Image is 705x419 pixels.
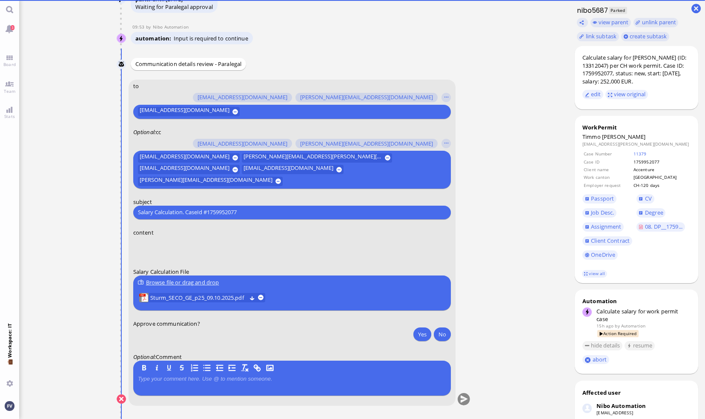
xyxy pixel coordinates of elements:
[636,194,654,204] a: CV
[152,363,161,373] button: I
[633,182,690,189] td: CH-120 days
[132,24,146,30] span: 09:53
[6,358,13,377] span: 💼 Workspace: IT
[133,353,154,361] span: Optional
[596,323,613,329] span: 15h ago
[575,6,608,15] h1: nibo5687
[139,293,148,302] img: Sturm_SECO_GE_p25_09.10.2025.pdf
[582,123,691,131] div: WorkPermit
[582,222,624,232] a: Assignment
[591,209,614,216] span: Job Desc.
[300,94,433,101] span: [PERSON_NAME][EMAIL_ADDRESS][DOMAIN_NAME]
[582,404,592,413] img: Nibo Automation
[138,107,240,116] button: [EMAIL_ADDRESS][DOMAIN_NAME]
[582,133,601,141] span: Timmo
[150,293,246,302] span: Sturm_SECO_GE_p25_09.10.2025.pdf
[586,32,617,40] span: link subtask
[582,341,622,350] button: hide details
[582,208,616,218] a: Job Desc.
[582,54,691,85] div: Calculate salary for [PERSON_NAME] (ID: 13312047) per CH work permit. Case ID: 1759952077, status...
[615,323,619,329] span: by
[139,293,265,302] lob-view: Sturm_SECO_GE_p25_09.10.2025.pdf
[621,323,645,329] span: automation@bluelakelegal.com
[633,166,690,173] td: Accenture
[150,293,246,302] a: View Sturm_SECO_GE_p25_09.10.2025.pdf
[596,410,633,416] a: [EMAIL_ADDRESS]
[582,355,609,364] button: abort
[133,198,152,206] span: subject
[582,90,603,99] button: edit
[577,18,588,27] button: Copy ticket nibo5687 link to clipboard
[591,237,630,244] span: Client Contract
[133,353,155,361] em: :
[133,128,154,136] span: Optional
[633,174,690,181] td: [GEOGRAPHIC_DATA]
[133,128,155,136] em: :
[192,93,292,102] button: [EMAIL_ADDRESS][DOMAIN_NAME]
[139,177,272,186] span: [PERSON_NAME][EMAIL_ADDRESS][DOMAIN_NAME]
[583,174,632,181] td: Work canton
[645,195,652,202] span: CV
[2,113,17,119] span: Stats
[156,128,161,136] span: cc
[583,150,632,157] td: Case Number
[192,139,292,148] button: [EMAIL_ADDRESS][DOMAIN_NAME]
[645,223,682,230] span: 08. DP__1759...
[577,32,619,41] task-group-action-menu: link subtask
[133,229,153,236] span: content
[198,141,287,147] span: [EMAIL_ADDRESS][DOMAIN_NAME]
[242,165,344,174] button: [EMAIL_ADDRESS][DOMAIN_NAME]
[139,165,229,174] span: [EMAIL_ADDRESS][DOMAIN_NAME]
[133,268,189,276] span: Salary Calculation File
[590,18,631,27] button: view parent
[164,363,174,373] button: U
[244,165,333,174] span: [EMAIL_ADDRESS][DOMAIN_NAME]
[138,177,283,186] button: [PERSON_NAME][EMAIL_ADDRESS][DOMAIN_NAME]
[583,158,632,165] td: Case ID
[249,295,255,300] button: Download Sturm_SECO_GE_p25_09.10.2025.pdf
[2,88,18,94] span: Team
[146,24,153,30] span: by
[177,363,186,373] button: S
[413,327,431,341] button: Yes
[139,153,229,163] span: [EMAIL_ADDRESS][DOMAIN_NAME]
[582,236,632,246] a: Client Contract
[636,222,685,232] a: 08. DP__1759...
[582,194,616,204] a: Passport
[596,402,646,410] div: Nibo Automation
[645,209,663,216] span: Degree
[242,153,392,163] button: [PERSON_NAME][EMAIL_ADDRESS][PERSON_NAME][DOMAIN_NAME]
[133,82,138,90] span: to
[1,61,18,67] span: Board
[258,295,264,300] button: remove
[591,223,621,230] span: Assignment
[139,107,229,116] span: [EMAIL_ADDRESS][DOMAIN_NAME]
[582,141,691,147] dd: [EMAIL_ADDRESS][PERSON_NAME][DOMAIN_NAME]
[605,90,648,99] button: view original
[621,32,669,41] button: create subtask
[133,320,200,327] span: Approve communication?
[117,394,126,404] button: Cancel
[625,341,655,350] button: resume
[5,401,14,410] img: You
[633,151,647,157] a: 11379
[138,278,446,287] div: Browse file or drag and drop
[139,363,149,373] button: B
[138,153,240,163] button: [EMAIL_ADDRESS][DOMAIN_NAME]
[602,133,646,141] span: [PERSON_NAME]
[582,250,618,260] a: OneDrive
[609,7,627,14] span: Parked
[591,195,614,202] span: Passport
[174,34,248,42] span: Input is required to continue
[633,18,679,27] button: unlink parent
[131,58,246,70] div: Communication details review - Paralegal
[135,3,213,11] div: Waiting for Paralegal approval
[117,34,126,43] img: Nibo Automation
[582,389,621,396] div: Affected user
[597,330,639,337] span: Action Required
[582,297,691,305] div: Automation
[583,182,632,189] td: Employer request
[636,208,665,218] a: Degree
[582,270,607,277] a: view all
[633,158,690,165] td: 1759952077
